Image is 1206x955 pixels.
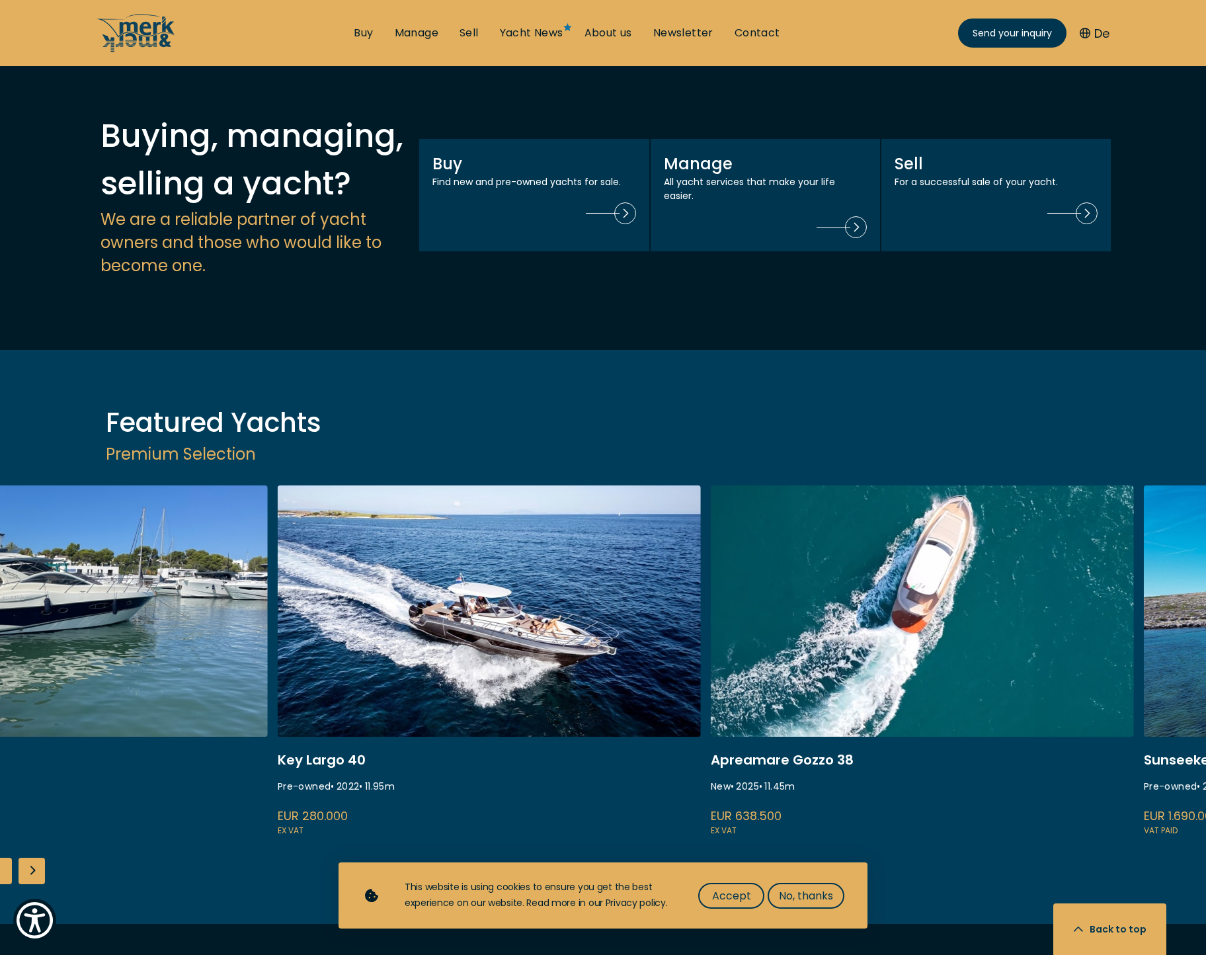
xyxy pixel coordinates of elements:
[100,208,419,277] h4: We are a reliable partner of yacht owners and those who would like to become one.
[768,883,844,909] button: No, thanks
[100,112,419,208] h2: Buying, managing, selling a yacht?
[958,19,1066,48] a: Send your inquiry
[895,175,1098,189] p: For a successful sale of your yacht.
[712,888,751,904] span: Accept
[895,152,1098,175] h4: Sell
[1053,903,1166,955] button: Back to top
[1080,24,1109,42] button: De
[97,42,176,57] a: /
[1047,202,1098,224] img: Sell
[354,26,373,40] a: Buy
[584,26,632,40] a: About us
[13,899,56,942] button: Show Accessibility Preferences
[698,883,764,909] button: Accept
[664,152,867,175] h4: Manage
[817,216,867,238] img: Manage
[19,858,45,884] div: Next slide
[586,202,636,224] img: Buy
[779,888,833,904] span: No, thanks
[460,26,479,40] a: Sell
[500,26,563,40] a: Yacht News
[405,880,672,911] div: This website is using cookies to ensure you get the best experience on our website. Read more in ...
[735,26,780,40] a: Contact
[278,485,701,838] a: sessa marine key largo 40
[606,896,666,909] a: Privacy policy
[653,26,713,40] a: Newsletter
[973,26,1052,40] span: Send your inquiry
[395,26,438,40] a: Manage
[711,485,1134,838] a: gozzo 38 cabin
[664,175,867,203] p: All yacht services that make your life easier.
[432,175,635,189] p: Find new and pre-owned yachts for sale.
[432,152,635,175] h4: Buy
